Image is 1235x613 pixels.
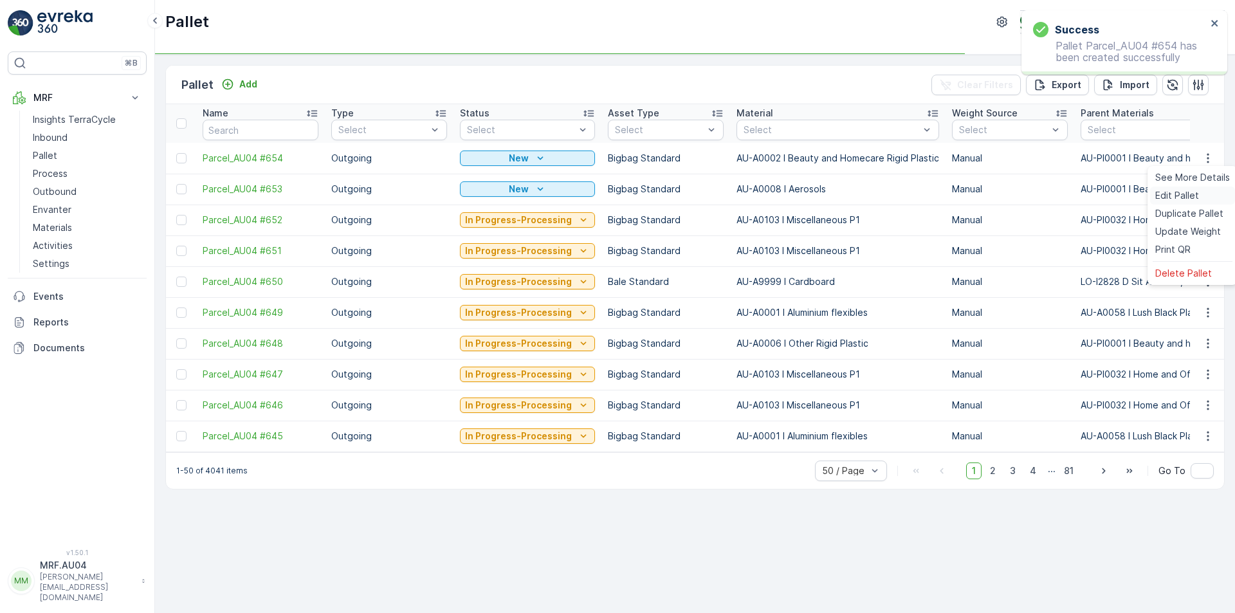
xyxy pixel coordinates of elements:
p: MRF.AU04 [40,559,135,572]
a: Parcel_AU04 #651 [203,244,318,257]
p: Manual [952,337,1068,350]
p: Bigbag Standard [608,214,724,226]
img: logo_light-DOdMpM7g.png [37,10,93,36]
div: Toggle Row Selected [176,307,187,318]
div: Toggle Row Selected [176,400,187,410]
p: Bigbag Standard [608,368,724,381]
p: Name [203,107,228,120]
p: Manual [952,306,1068,319]
a: Parcel_AU04 #650 [203,275,318,288]
div: Toggle Row Selected [176,338,187,349]
img: logo [8,10,33,36]
p: Weight Source [952,107,1018,120]
p: Insights TerraCycle [33,113,116,126]
a: Settings [28,255,147,273]
p: Reports [33,316,142,329]
p: In Progress-Processing [465,399,572,412]
p: Pallet [165,12,209,32]
p: 1-50 of 4041 items [176,466,248,476]
h3: Success [1055,22,1099,37]
p: Outgoing [331,399,447,412]
p: Select [744,124,919,136]
div: Toggle Row Selected [176,184,187,194]
a: Parcel_AU04 #654 [203,152,318,165]
span: Go To [1158,464,1185,477]
p: Outgoing [331,368,447,381]
p: ... [1048,462,1056,479]
span: 1 [966,462,982,479]
div: MM [11,571,32,591]
span: Parcel_AU04 #652 [203,214,318,226]
button: In Progress-Processing [460,212,595,228]
p: Parent Materials [1081,107,1154,120]
span: Edit Pallet [1155,189,1199,202]
p: Activities [33,239,73,252]
a: Documents [8,335,147,361]
p: Bigbag Standard [608,430,724,443]
p: New [509,152,529,165]
a: Parcel_AU04 #649 [203,306,318,319]
p: AU-A9999 I Cardboard [736,275,939,288]
span: 81 [1058,462,1079,479]
button: In Progress-Processing [460,428,595,444]
button: Clear Filters [931,75,1021,95]
p: Outgoing [331,152,447,165]
a: Edit Pallet [1150,187,1235,205]
p: MRF [33,91,121,104]
p: Bigbag Standard [608,306,724,319]
button: In Progress-Processing [460,398,595,413]
a: Parcel_AU04 #647 [203,368,318,381]
p: Export [1052,78,1081,91]
p: Pallet [33,149,57,162]
p: Select [338,124,427,136]
a: Outbound [28,183,147,201]
p: Outgoing [331,337,447,350]
a: See More Details [1150,169,1235,187]
p: Outgoing [331,183,447,196]
a: Process [28,165,147,183]
a: Inbound [28,129,147,147]
p: In Progress-Processing [465,337,572,350]
p: Bigbag Standard [608,244,724,257]
p: Materials [33,221,72,234]
p: Process [33,167,68,180]
p: In Progress-Processing [465,306,572,319]
div: Toggle Row Selected [176,215,187,225]
a: Parcel_AU04 #646 [203,399,318,412]
span: Print QR [1155,243,1191,256]
p: Bigbag Standard [608,399,724,412]
p: Clear Filters [957,78,1013,91]
p: Outgoing [331,306,447,319]
p: Envanter [33,203,71,216]
p: Manual [952,183,1068,196]
p: Material [736,107,773,120]
p: Bigbag Standard [608,183,724,196]
p: Bigbag Standard [608,337,724,350]
button: New [460,181,595,197]
span: See More Details [1155,171,1230,184]
p: Events [33,290,142,303]
p: Outgoing [331,275,447,288]
div: Toggle Row Selected [176,153,187,163]
span: Update Weight [1155,225,1221,238]
span: 3 [1004,462,1021,479]
button: New [460,151,595,166]
button: In Progress-Processing [460,243,595,259]
p: Select [615,124,704,136]
p: ⌘B [125,58,138,68]
p: AU-A0001 I Aluminium flexibles [736,430,939,443]
p: Type [331,107,354,120]
p: In Progress-Processing [465,214,572,226]
button: MMMRF.AU04[PERSON_NAME][EMAIL_ADDRESS][DOMAIN_NAME] [8,559,147,603]
p: Outbound [33,185,77,198]
p: Outgoing [331,214,447,226]
p: Pallet [181,76,214,94]
a: Duplicate Pallet [1150,205,1235,223]
p: New [509,183,529,196]
img: terracycle_logo.png [1020,15,1041,29]
p: AU-A0001 I Aluminium flexibles [736,306,939,319]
